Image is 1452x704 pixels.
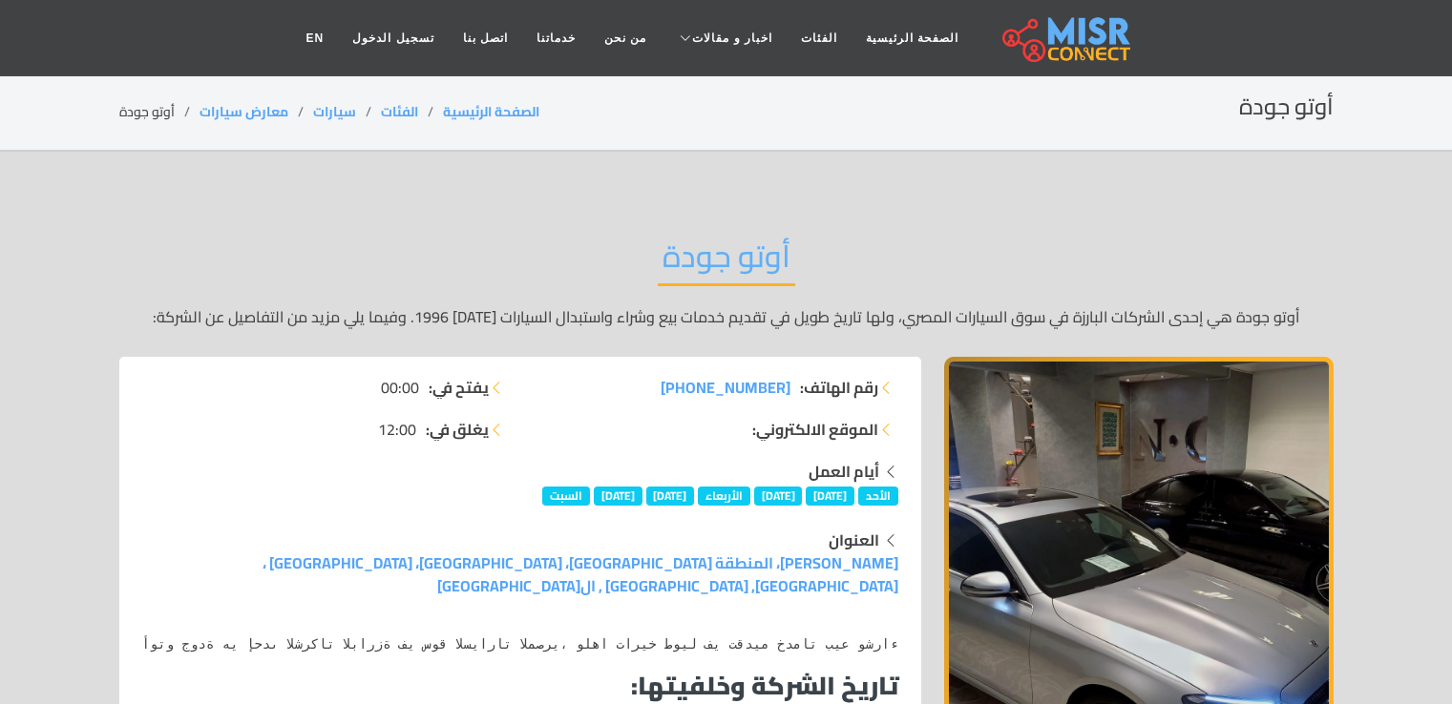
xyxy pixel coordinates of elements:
[142,637,1420,652] span: أوتو جودة هي إحدى الشركات البارزة في سوق السيارات المصري، ولها تاريخ طويل في تقديم خدمات بيع وشرا...
[263,549,898,600] a: [PERSON_NAME]، المنطقة [GEOGRAPHIC_DATA]، [GEOGRAPHIC_DATA]، [GEOGRAPHIC_DATA] ، [GEOGRAPHIC_DATA...
[800,376,878,399] strong: رقم الهاتف:
[692,30,772,47] span: اخبار و مقالات
[119,102,200,122] li: أوتو جودة
[142,635,898,655] pre: Translated text: أوتو جودة هي إحدى الشركات البارزة في سوق السيارات المصري، ولها تاريخ طويل في تقد...
[698,487,750,506] span: الأربعاء
[754,487,803,506] span: [DATE]
[661,376,790,399] a: [PHONE_NUMBER]
[522,20,590,56] a: خدماتنا
[594,487,642,506] span: [DATE]
[661,373,790,402] span: [PHONE_NUMBER]
[658,238,795,286] h2: أوتو جودة
[829,526,879,554] strong: العنوان
[852,20,973,56] a: الصفحة الرئيسية
[381,376,419,399] span: 00:00
[858,487,898,506] span: الأحد
[809,457,879,486] strong: أيام العمل
[787,20,852,56] a: الفئات
[590,20,661,56] a: من نحن
[646,487,695,506] span: [DATE]
[752,418,878,441] strong: الموقع الالكتروني:
[1002,14,1130,62] img: main.misr_connect
[443,99,539,124] a: الصفحة الرئيسية
[338,20,448,56] a: تسجيل الدخول
[806,487,854,506] span: [DATE]
[429,376,489,399] strong: يفتح في:
[426,418,489,441] strong: يغلق في:
[378,418,416,441] span: 12:00
[200,99,288,124] a: معارض سيارات
[449,20,522,56] a: اتصل بنا
[292,20,339,56] a: EN
[542,487,590,506] span: السبت
[381,99,418,124] a: الفئات
[661,20,787,56] a: اخبار و مقالات
[119,305,1334,328] p: أوتو جودة هي إحدى الشركات البارزة في سوق السيارات المصري، ولها تاريخ طويل في تقديم خدمات بيع وشرا...
[313,99,356,124] a: سيارات
[1239,93,1334,121] h2: أوتو جودة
